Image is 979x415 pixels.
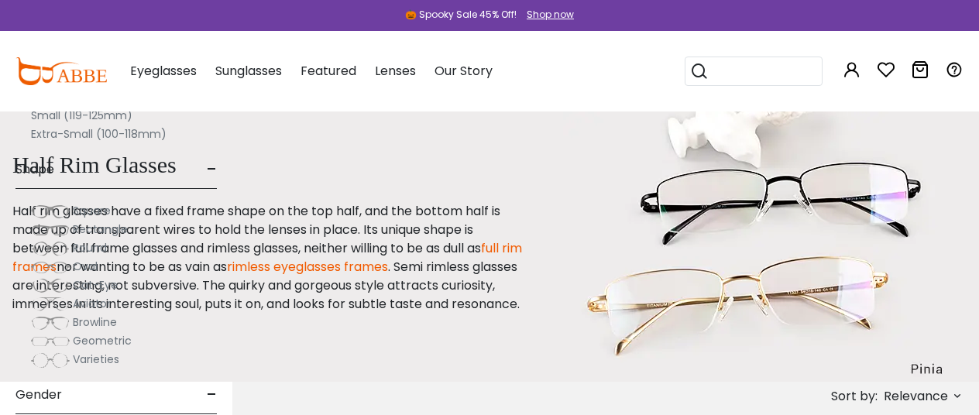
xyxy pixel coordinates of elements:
span: Cat-Eye [73,277,118,293]
img: Geometric.png [31,334,70,349]
span: Rectangle [73,221,128,237]
span: Lenses [375,62,416,80]
span: Geometric [73,333,132,348]
img: Rectangle.png [31,222,70,238]
span: - [207,376,217,413]
img: Aviator.png [31,297,70,312]
a: Shop now [519,8,574,21]
span: Browline [73,314,117,330]
img: half rim glasses [563,111,957,382]
img: Round.png [31,241,70,256]
img: Browline.png [31,315,70,331]
span: Shape [15,151,54,188]
span: Varieties [73,352,119,367]
span: Aviator [73,296,111,311]
span: Sort by: [831,387,878,405]
span: Our Story [435,62,493,80]
span: - [207,151,217,188]
a: rimless eyeglasses frames [227,258,388,276]
label: Small (119-125mm) [31,106,132,125]
span: Square [73,203,111,218]
div: 🎃 Spooky Sale 45% Off! [405,8,517,22]
img: Oval.png [31,259,70,275]
img: Square.png [31,204,70,219]
span: Oval [73,259,98,274]
img: Cat-Eye.png [31,278,70,293]
span: Gender [15,376,62,413]
h1: Half Rim Glasses [12,151,524,179]
img: Varieties.png [31,352,70,369]
label: Extra-Small (100-118mm) [31,125,167,143]
span: Featured [301,62,356,80]
span: Round [73,240,107,256]
img: abbeglasses.com [15,57,107,85]
span: Sunglasses [215,62,282,80]
span: Eyeglasses [130,62,197,80]
div: Shop now [527,8,574,22]
p: Half rim glasses have a fixed frame shape on the top half, and the bottom half is made up of tran... [12,202,524,314]
span: Relevance [884,382,948,410]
